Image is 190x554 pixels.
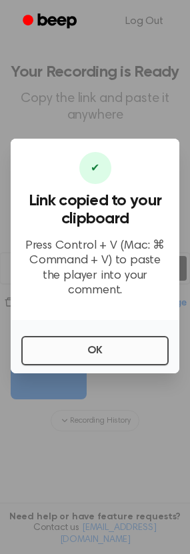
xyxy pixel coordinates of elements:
[79,152,111,184] div: ✔
[13,9,89,35] a: Beep
[21,239,169,299] p: Press Control + V (Mac: ⌘ Command + V) to paste the player into your comment.
[21,192,169,228] h3: Link copied to your clipboard
[21,336,169,365] button: OK
[112,5,177,37] a: Log Out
